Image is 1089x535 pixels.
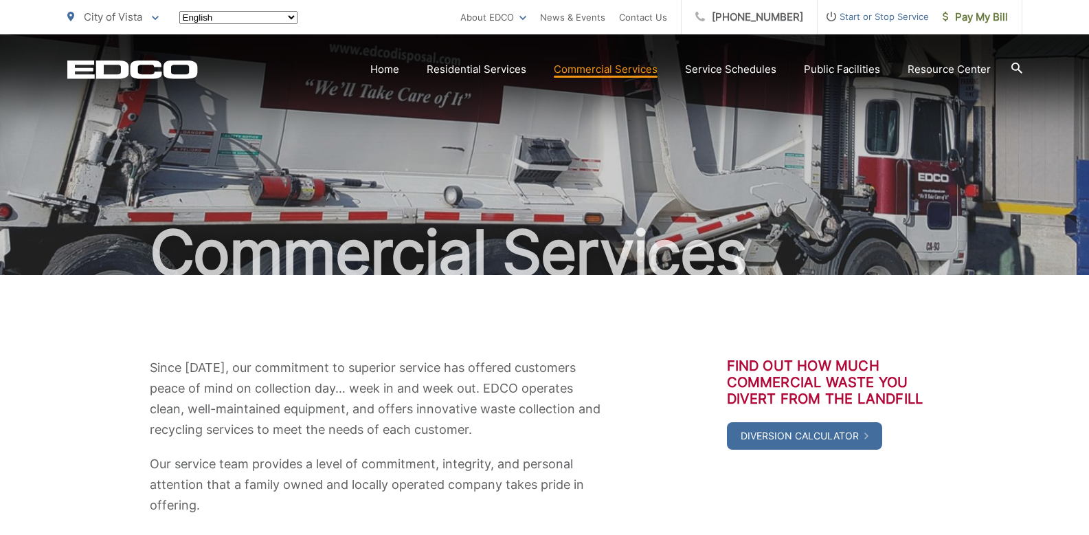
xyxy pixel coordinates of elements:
span: City of Vista [84,10,142,23]
h1: Commercial Services [67,219,1022,287]
a: Commercial Services [554,61,658,78]
a: News & Events [540,9,605,25]
select: Select a language [179,11,297,24]
span: Pay My Bill [943,9,1008,25]
a: Contact Us [619,9,667,25]
a: Diversion Calculator [727,422,882,450]
a: Public Facilities [804,61,880,78]
a: Service Schedules [685,61,776,78]
h3: Find out how much commercial waste you divert from the landfill [727,358,940,407]
a: About EDCO [460,9,526,25]
a: Resource Center [908,61,991,78]
a: Home [370,61,399,78]
a: EDCD logo. Return to the homepage. [67,60,198,79]
a: Residential Services [427,61,526,78]
p: Since [DATE], our commitment to superior service has offered customers peace of mind on collectio... [150,358,610,440]
p: Our service team provides a level of commitment, integrity, and personal attention that a family ... [150,454,610,516]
